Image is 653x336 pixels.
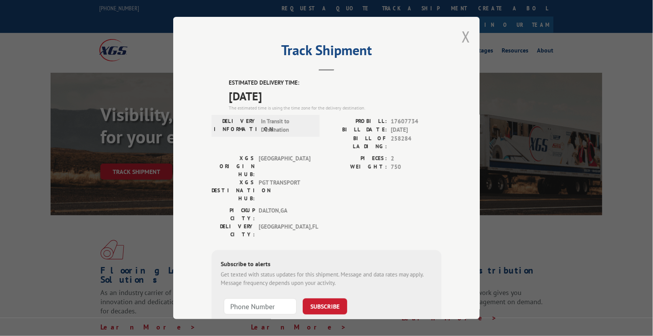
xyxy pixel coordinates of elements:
input: Phone Number [224,298,297,314]
label: PICKUP CITY: [212,206,255,222]
button: Close modal [462,26,470,47]
label: ESTIMATED DELIVERY TIME: [229,79,441,87]
label: DELIVERY INFORMATION: [214,117,257,134]
span: PGT TRANSPORT [259,178,310,202]
span: [DATE] [229,87,441,104]
span: 750 [391,163,441,172]
span: [GEOGRAPHIC_DATA] [259,154,310,178]
span: 2 [391,154,441,163]
span: In Transit to Destination [261,117,313,134]
label: PIECES: [326,154,387,163]
label: BILL DATE: [326,126,387,134]
label: BILL OF LADING: [326,134,387,150]
div: The estimated time is using the time zone for the delivery destination. [229,104,441,111]
span: 258284 [391,134,441,150]
div: Subscribe to alerts [221,259,432,270]
label: PROBILL: [326,117,387,126]
h2: Track Shipment [212,45,441,59]
label: XGS DESTINATION HUB: [212,178,255,202]
button: SUBSCRIBE [303,298,347,314]
div: Get texted with status updates for this shipment. Message and data rates may apply. Message frequ... [221,270,432,287]
span: DALTON , GA [259,206,310,222]
label: DELIVERY CITY: [212,222,255,238]
span: 17607734 [391,117,441,126]
label: WEIGHT: [326,163,387,172]
label: XGS ORIGIN HUB: [212,154,255,178]
span: [GEOGRAPHIC_DATA] , FL [259,222,310,238]
span: [DATE] [391,126,441,134]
